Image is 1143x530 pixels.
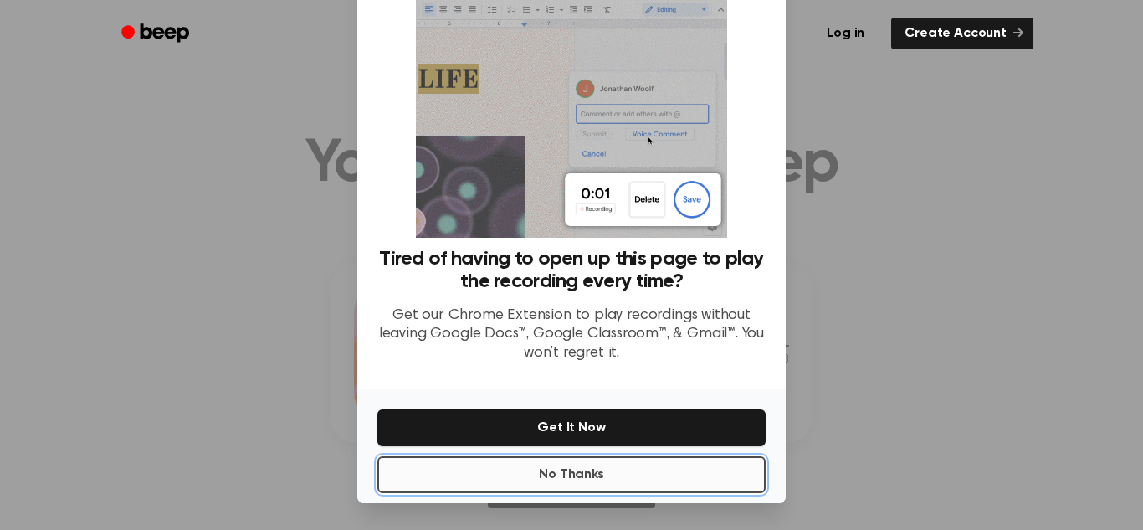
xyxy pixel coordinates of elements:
[377,248,766,293] h3: Tired of having to open up this page to play the recording every time?
[891,18,1033,49] a: Create Account
[377,456,766,493] button: No Thanks
[377,409,766,446] button: Get It Now
[110,18,204,50] a: Beep
[810,14,881,53] a: Log in
[377,306,766,363] p: Get our Chrome Extension to play recordings without leaving Google Docs™, Google Classroom™, & Gm...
